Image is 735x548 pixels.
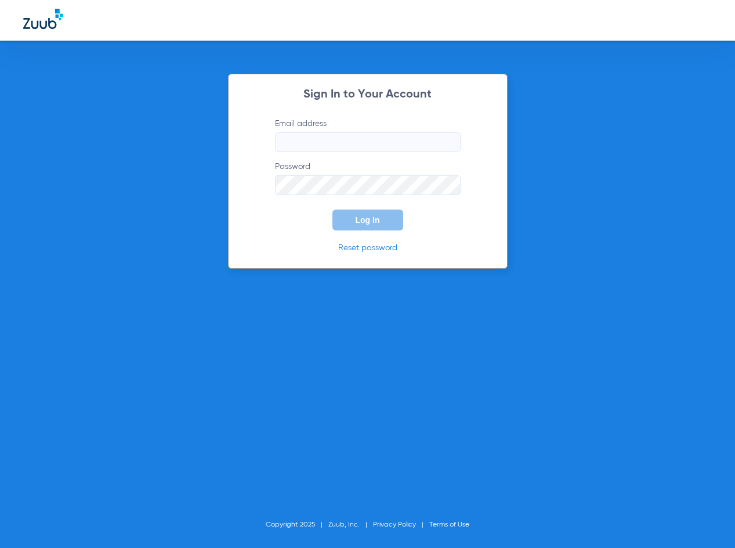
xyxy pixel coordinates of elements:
[338,244,397,252] a: Reset password
[23,9,63,29] img: Zuub Logo
[275,132,461,152] input: Email address
[258,89,478,100] h2: Sign In to Your Account
[332,210,403,230] button: Log In
[266,519,328,531] li: Copyright 2025
[356,215,380,225] span: Log In
[275,175,461,195] input: Password
[275,161,461,195] label: Password
[328,519,373,531] li: Zuub, Inc.
[429,521,469,528] a: Terms of Use
[373,521,416,528] a: Privacy Policy
[275,118,461,152] label: Email address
